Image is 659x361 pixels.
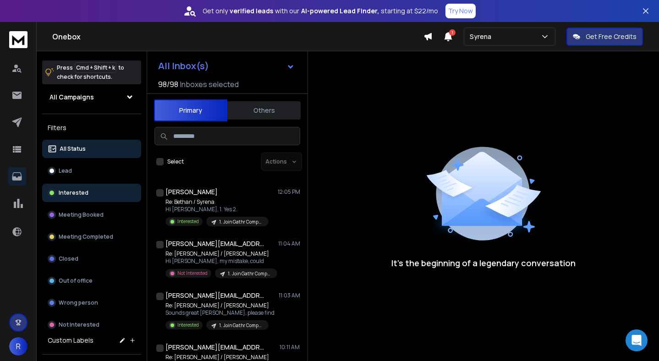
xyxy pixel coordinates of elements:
p: Press to check for shortcuts. [57,63,124,82]
p: Not Interested [177,270,208,277]
strong: AI-powered Lead Finder, [301,6,379,16]
button: Lead [42,162,141,180]
h1: All Inbox(s) [158,61,209,71]
p: Re: [PERSON_NAME] / [PERSON_NAME] [165,302,275,309]
p: Wrong person [59,299,98,306]
strong: verified leads [230,6,273,16]
button: Meeting Booked [42,206,141,224]
p: Meeting Booked [59,211,104,219]
label: Select [167,158,184,165]
h1: Onebox [52,31,423,42]
button: Try Now [445,4,476,18]
p: Interested [177,322,199,328]
p: 1. Join Gathr Companies [219,322,263,329]
p: 11:04 AM [278,240,300,247]
h1: All Campaigns [49,93,94,102]
h1: [PERSON_NAME][EMAIL_ADDRESS][DOMAIN_NAME] [165,239,266,248]
p: It’s the beginning of a legendary conversation [391,257,576,269]
p: Re: [PERSON_NAME] / [PERSON_NAME] [165,250,275,257]
p: Sounds great [PERSON_NAME], please find [165,309,275,317]
p: 11:03 AM [279,292,300,299]
p: Get only with our starting at $22/mo [203,6,438,16]
p: 10:11 AM [280,344,300,351]
p: Get Free Credits [586,32,637,41]
p: Try Now [448,6,473,16]
p: Re: Bethan / Syrena [165,198,269,206]
p: Re: [PERSON_NAME] / [PERSON_NAME] [165,354,269,361]
img: logo [9,31,27,48]
h3: Custom Labels [48,336,93,345]
span: Cmd + Shift + k [75,62,116,73]
button: Wrong person [42,294,141,312]
span: 98 / 98 [158,79,178,90]
button: R [9,337,27,356]
p: Interested [177,218,199,225]
button: Closed [42,250,141,268]
p: Out of office [59,277,93,284]
button: Meeting Completed [42,228,141,246]
button: Primary [154,99,227,121]
p: 12:05 PM [278,188,300,196]
button: Others [227,100,301,120]
h1: [PERSON_NAME] [165,187,218,197]
p: All Status [60,145,86,153]
p: Interested [59,189,88,197]
p: Lead [59,167,72,175]
h3: Inboxes selected [180,79,239,90]
div: Open Intercom Messenger [626,329,648,351]
button: All Campaigns [42,88,141,106]
h3: Filters [42,121,141,134]
p: Not Interested [59,321,99,328]
button: Out of office [42,272,141,290]
h1: [PERSON_NAME][EMAIL_ADDRESS][PERSON_NAME][DOMAIN_NAME] [165,343,266,352]
button: Get Free Credits [566,27,643,46]
button: Interested [42,184,141,202]
p: Hi [PERSON_NAME], my mistake, could [165,257,275,265]
span: 1 [449,29,456,36]
button: All Inbox(s) [151,57,302,75]
button: Not Interested [42,316,141,334]
p: 1. Join Gathr Companies [219,219,263,225]
p: Syrena [470,32,495,41]
p: Hi [PERSON_NAME], 1. Yes 2. [165,206,269,213]
p: Closed [59,255,78,263]
button: All Status [42,140,141,158]
h1: [PERSON_NAME][EMAIL_ADDRESS][PERSON_NAME][DOMAIN_NAME] [165,291,266,300]
p: 1. Join Gathr Companies [228,270,272,277]
p: Meeting Completed [59,233,113,241]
